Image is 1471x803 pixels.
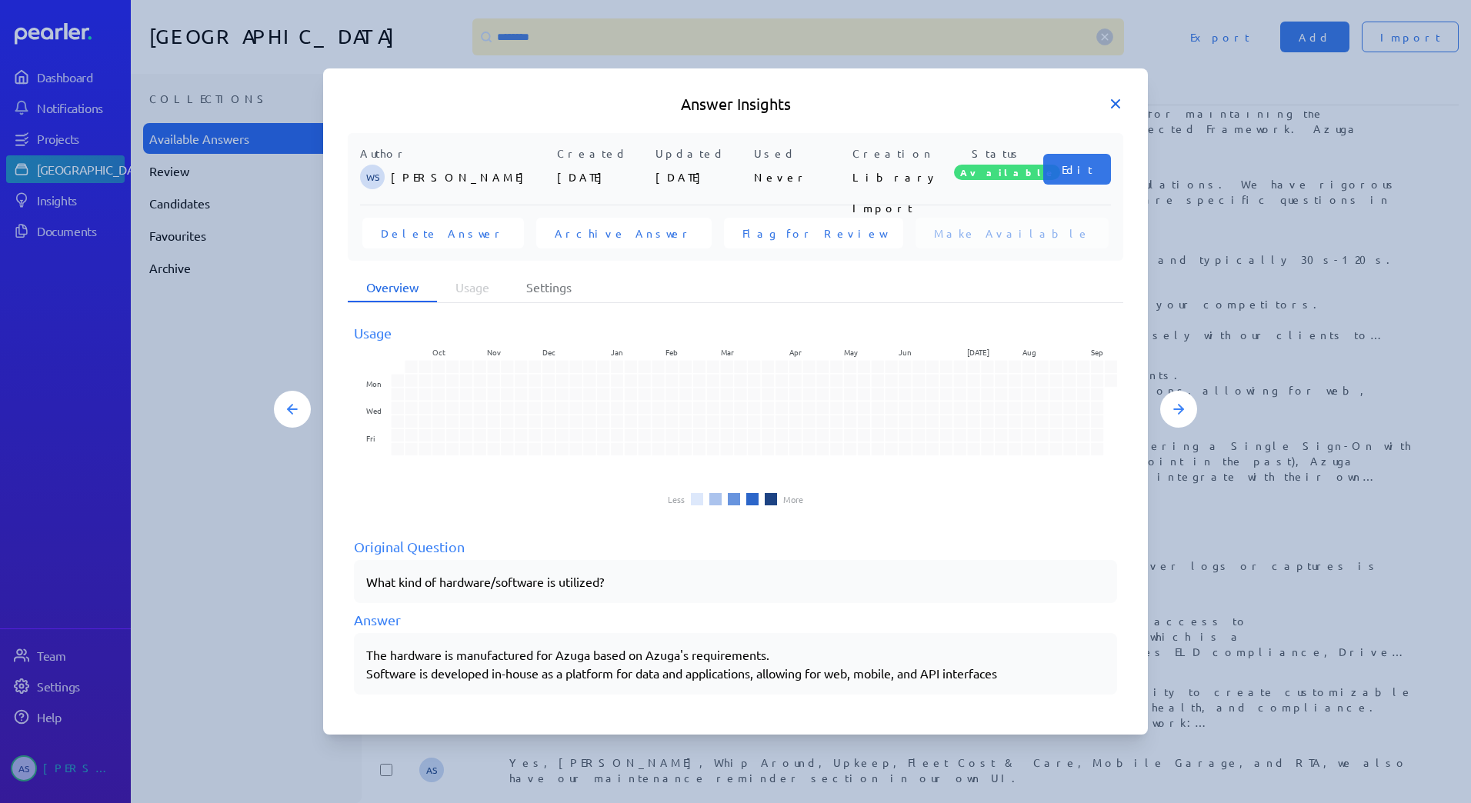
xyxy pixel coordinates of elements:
p: What kind of hardware/software is utilized? [366,572,1105,591]
button: Delete Answer [362,218,524,248]
text: Fri [366,432,375,444]
span: Flag for Review [742,225,885,241]
button: Flag for Review [724,218,903,248]
li: Settings [508,273,590,302]
p: Library Import [852,162,945,192]
text: Dec [542,346,555,358]
text: Mar [721,346,734,358]
p: Used [754,145,846,162]
text: Wed [366,405,382,417]
button: Archive Answer [536,218,712,248]
text: Jun [899,346,912,358]
span: Delete Answer [381,225,505,241]
text: Apr [789,346,802,358]
text: Aug [1022,346,1036,358]
text: Jan [611,346,623,358]
text: Nov [487,346,501,358]
div: Usage [354,322,1117,343]
p: [PERSON_NAME] [391,162,551,192]
h5: Answer Insights [348,93,1123,115]
p: Never [754,162,846,192]
li: Overview [348,273,437,302]
text: Feb [665,346,678,358]
p: Creation [852,145,945,162]
text: Sep [1091,346,1103,358]
div: The hardware is manufactured for Azuga based on Azuga's requirements. Software is developed in-ho... [366,645,1105,682]
li: Usage [437,273,508,302]
div: Answer [354,609,1117,630]
text: May [844,346,858,358]
text: [DATE] [967,346,989,358]
li: More [783,495,803,504]
span: Wesley Simpson [360,165,385,189]
p: Author [360,145,551,162]
button: Make Available [916,218,1109,248]
p: [DATE] [557,162,649,192]
li: Less [668,495,685,504]
span: Edit [1062,162,1092,177]
button: Next Answer [1160,391,1197,428]
div: Original Question [354,536,1117,557]
span: Make Available [934,225,1090,241]
button: Edit [1043,154,1111,185]
text: Oct [432,346,445,358]
p: Status [951,145,1043,162]
span: Available [954,165,1060,180]
text: Mon [366,378,382,389]
button: Previous Answer [274,391,311,428]
span: Archive Answer [555,225,693,241]
p: [DATE] [655,162,748,192]
p: Updated [655,145,748,162]
p: Created [557,145,649,162]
